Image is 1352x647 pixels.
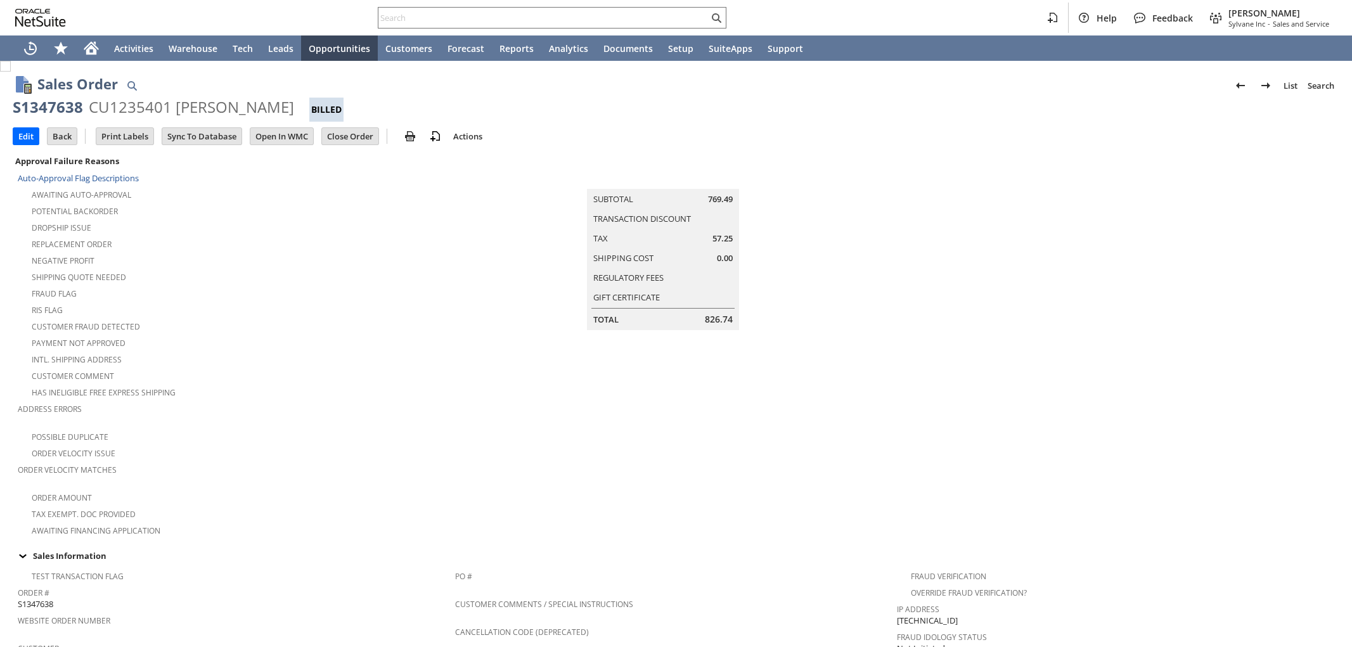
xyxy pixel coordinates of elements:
a: List [1278,75,1303,96]
div: Billed [309,98,344,122]
a: Potential Backorder [32,206,118,217]
h1: Sales Order [37,74,118,94]
div: Sales Information [13,548,1334,564]
span: Forecast [447,42,484,54]
input: Edit [13,128,39,144]
a: Order Velocity Issue [32,448,115,459]
span: Help [1097,12,1117,24]
img: Quick Find [124,78,139,93]
input: Close Order [322,128,378,144]
svg: Home [84,41,99,56]
span: Leads [268,42,293,54]
a: Total [593,314,619,325]
span: [TECHNICAL_ID] [897,615,958,627]
img: Previous [1233,78,1248,93]
a: Search [1303,75,1339,96]
img: add-record.svg [428,129,443,144]
a: Order Velocity Matches [18,464,117,475]
div: Shortcuts [46,35,76,61]
input: Back [48,128,77,144]
a: Regulatory Fees [593,272,664,283]
a: Cancellation Code (deprecated) [455,627,589,637]
span: 769.49 [708,193,733,205]
a: Customer Comments / Special Instructions [455,599,633,610]
a: Awaiting Auto-Approval [32,189,131,200]
img: print.svg [402,129,418,144]
a: Forecast [440,35,492,61]
a: Subtotal [593,193,633,205]
a: Actions [448,131,487,142]
a: Transaction Discount [593,213,691,224]
svg: logo [15,9,66,27]
a: Documents [596,35,660,61]
caption: Summary [587,169,739,189]
span: Tech [233,42,253,54]
a: PO # [455,571,472,582]
span: Warehouse [169,42,217,54]
span: Setup [668,42,693,54]
a: Intl. Shipping Address [32,354,122,365]
a: Awaiting Financing Application [32,525,160,536]
a: Address Errors [18,404,82,414]
span: Activities [114,42,153,54]
a: Dropship Issue [32,222,91,233]
a: Setup [660,35,701,61]
a: Order Amount [32,492,92,503]
input: Search [378,10,709,25]
a: Payment not approved [32,338,126,349]
span: Feedback [1152,12,1193,24]
span: SuiteApps [709,42,752,54]
a: Order # [18,587,49,598]
a: Possible Duplicate [32,432,108,442]
a: Shipping Quote Needed [32,272,126,283]
div: CU1235401 [PERSON_NAME] [89,97,294,117]
a: Reports [492,35,541,61]
a: Activities [106,35,161,61]
span: 0.00 [717,252,733,264]
span: 826.74 [705,313,733,326]
span: Analytics [549,42,588,54]
input: Sync To Database [162,128,241,144]
span: Customers [385,42,432,54]
svg: Recent Records [23,41,38,56]
a: Tax Exempt. Doc Provided [32,509,136,520]
a: Negative Profit [32,255,94,266]
svg: Shortcuts [53,41,68,56]
a: Leads [261,35,301,61]
a: Customer Comment [32,371,114,381]
a: Customer Fraud Detected [32,321,140,332]
div: S1347638 [13,97,83,117]
svg: Search [709,10,724,25]
span: 57.25 [712,233,733,245]
a: Support [760,35,811,61]
img: Next [1258,78,1273,93]
a: Analytics [541,35,596,61]
span: Documents [603,42,653,54]
a: Home [76,35,106,61]
div: Approval Failure Reasons [13,153,450,169]
a: Override Fraud Verification? [911,587,1027,598]
a: Fraud Idology Status [897,632,987,643]
a: Fraud Verification [911,571,986,582]
a: Tech [225,35,261,61]
a: SuiteApps [701,35,760,61]
a: IP Address [897,604,939,615]
span: S1347638 [18,598,53,610]
a: Replacement Order [32,239,112,250]
a: Has Ineligible Free Express Shipping [32,387,176,398]
a: Test Transaction Flag [32,571,124,582]
a: Shipping Cost [593,252,653,264]
span: - [1268,19,1270,29]
a: Website Order Number [18,615,110,626]
input: Print Labels [96,128,153,144]
a: Customers [378,35,440,61]
a: Recent Records [15,35,46,61]
span: Support [768,42,803,54]
a: Warehouse [161,35,225,61]
a: Opportunities [301,35,378,61]
span: Reports [499,42,534,54]
a: Gift Certificate [593,291,660,303]
a: RIS flag [32,305,63,316]
span: [PERSON_NAME] [1228,7,1329,19]
td: Sales Information [13,548,1339,564]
